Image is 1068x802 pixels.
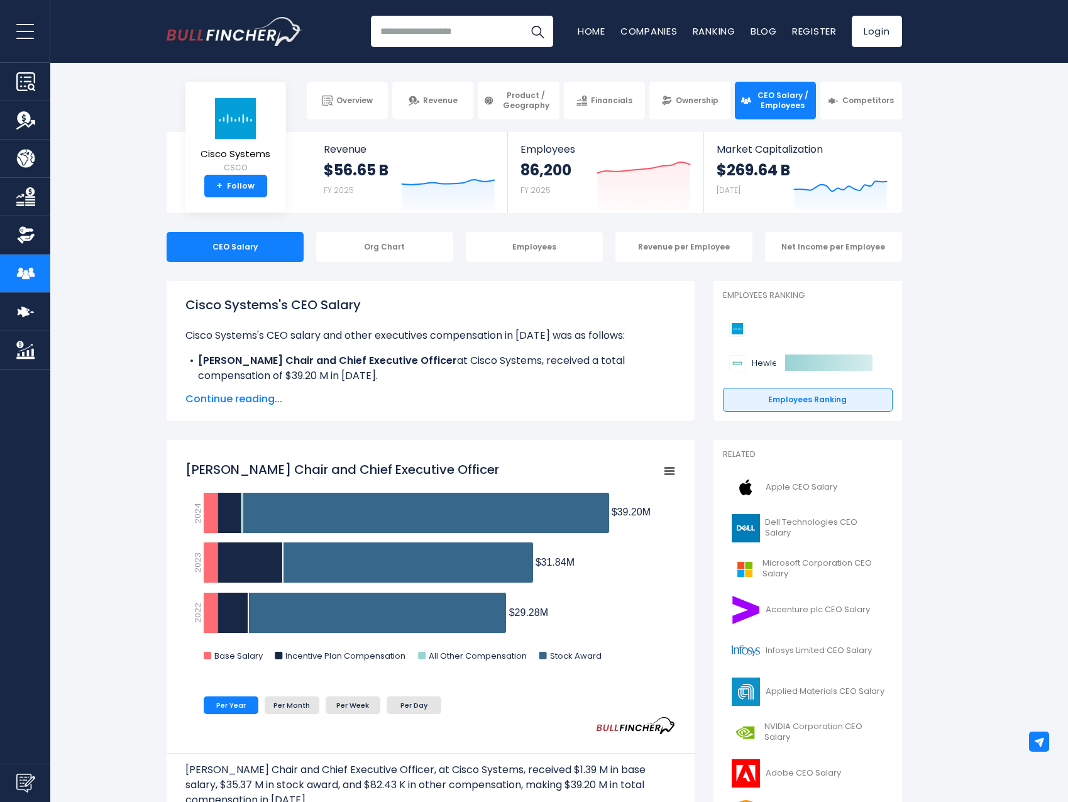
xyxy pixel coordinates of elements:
[766,645,872,656] span: Infosys Limited CEO Salary
[324,185,354,195] small: FY 2025
[765,232,902,262] div: Net Income per Employee
[735,82,816,119] a: CEO Salary / Employees
[185,392,676,407] span: Continue reading...
[765,517,884,539] span: Dell Technologies CEO Salary
[730,473,762,502] img: AAPL logo
[792,25,837,38] a: Register
[723,388,893,412] a: Employees Ranking
[730,596,762,624] img: ACN logo
[201,149,270,160] span: Cisco Systems
[498,91,553,110] span: Product / Geography
[311,132,508,213] a: Revenue $56.65 B FY 2025
[766,768,841,779] span: Adobe CEO Salary
[185,461,499,478] tspan: [PERSON_NAME] Chair and Chief Executive Officer
[820,82,901,119] a: Competitors
[423,96,458,106] span: Revenue
[16,226,35,244] img: Ownership
[723,449,893,460] p: Related
[620,25,678,38] a: Companies
[520,143,691,155] span: Employees
[326,696,380,714] li: Per Week
[717,143,888,155] span: Market Capitalization
[751,25,777,38] a: Blog
[723,756,893,791] a: Adobe CEO Salary
[535,557,574,568] tspan: $31.84M
[611,507,650,517] tspan: $39.20M
[723,674,893,709] a: Applied Materials CEO Salary
[649,82,730,119] a: Ownership
[316,232,453,262] div: Org Chart
[214,650,263,662] text: Base Salary
[762,558,885,580] span: Microsoft Corporation CEO Salary
[392,82,473,119] a: Revenue
[729,321,746,337] img: Cisco Systems competitors logo
[185,353,676,383] li: at Cisco Systems, received a total compensation of $39.20 M in [DATE].
[755,91,810,110] span: CEO Salary / Employees
[693,25,735,38] a: Ranking
[764,722,885,743] span: NVIDIA Corporation CEO Salary
[200,97,271,175] a: Cisco Systems CSCO
[204,696,258,714] li: Per Year
[730,678,762,706] img: AMAT logo
[730,514,762,542] img: DELL logo
[723,715,893,750] a: NVIDIA Corporation CEO Salary
[520,185,551,195] small: FY 2025
[723,290,893,301] p: Employees Ranking
[723,470,893,505] a: Apple CEO Salary
[766,482,837,493] span: Apple CEO Salary
[191,603,203,623] text: 2022
[509,607,548,618] tspan: $29.28M
[265,696,319,714] li: Per Month
[729,355,746,371] img: Hewlett Packard Enterprise Company competitors logo
[185,295,676,314] h1: Cisco Systems's CEO Salary
[717,160,790,180] strong: $269.64 B
[185,454,676,674] svg: Charles H. Robbins Chair and Chief Executive Officer
[564,82,645,119] a: Financials
[191,552,203,573] text: 2023
[201,162,270,173] small: CSCO
[723,511,893,546] a: Dell Technologies CEO Salary
[216,180,223,192] strong: +
[730,759,762,788] img: ADBE logo
[204,175,267,197] a: +Follow
[324,160,388,180] strong: $56.65 B
[191,503,203,524] text: 2024
[766,686,884,697] span: Applied Materials CEO Salary
[730,555,759,583] img: MSFT logo
[717,185,740,195] small: [DATE]
[852,16,902,47] a: Login
[730,637,762,665] img: INFY logo
[185,328,676,343] p: Cisco Systems's CEO salary and other executives compensation in [DATE] was as follows:
[167,232,304,262] div: CEO Salary
[387,696,441,714] li: Per Day
[730,718,761,747] img: NVDA logo
[324,143,495,155] span: Revenue
[198,353,457,368] b: [PERSON_NAME] Chair and Chief Executive Officer
[723,634,893,668] a: Infosys Limited CEO Salary
[508,132,703,213] a: Employees 86,200 FY 2025
[615,232,752,262] div: Revenue per Employee
[704,132,900,213] a: Market Capitalization $269.64 B [DATE]
[478,82,559,119] a: Product / Geography
[520,160,571,180] strong: 86,200
[723,552,893,586] a: Microsoft Corporation CEO Salary
[167,17,302,46] a: Go to homepage
[676,96,718,106] span: Ownership
[167,17,302,46] img: Bullfincher logo
[307,82,388,119] a: Overview
[429,650,527,662] text: All Other Compensation
[842,96,894,106] span: Competitors
[466,232,603,262] div: Employees
[522,16,553,47] button: Search
[591,96,632,106] span: Financials
[578,25,605,38] a: Home
[752,357,815,370] span: Hewlett Packard Enterprise Company
[285,650,405,662] text: Incentive Plan Compensation
[549,650,601,662] text: Stock Award
[723,593,893,627] a: Accenture plc CEO Salary
[729,355,776,371] a: Hewlett Packard Enterprise Company
[766,605,870,615] span: Accenture plc CEO Salary
[336,96,373,106] span: Overview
